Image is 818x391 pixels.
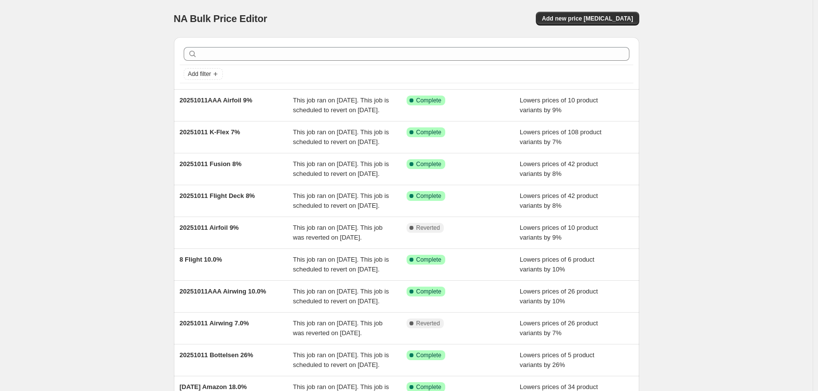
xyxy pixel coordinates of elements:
[180,256,222,263] span: 8 Flight 10.0%
[520,97,598,114] span: Lowers prices of 10 product variants by 9%
[293,192,389,209] span: This job ran on [DATE]. This job is scheduled to revert on [DATE].
[293,288,389,305] span: This job ran on [DATE]. This job is scheduled to revert on [DATE].
[293,224,383,241] span: This job ran on [DATE]. This job was reverted on [DATE].
[416,160,441,168] span: Complete
[180,319,249,327] span: 20251011 Airwing 7.0%
[416,128,441,136] span: Complete
[180,160,241,168] span: 20251011 Fusion 8%
[180,128,241,136] span: 20251011 K-Flex 7%
[416,224,440,232] span: Reverted
[184,68,223,80] button: Add filter
[180,351,253,359] span: 20251011 Bottelsen 26%
[174,13,267,24] span: NA Bulk Price Editor
[542,15,633,23] span: Add new price [MEDICAL_DATA]
[293,319,383,337] span: This job ran on [DATE]. This job was reverted on [DATE].
[520,224,598,241] span: Lowers prices of 10 product variants by 9%
[416,383,441,391] span: Complete
[520,192,598,209] span: Lowers prices of 42 product variants by 8%
[188,70,211,78] span: Add filter
[180,192,255,199] span: 20251011 Flight Deck 8%
[416,288,441,295] span: Complete
[520,256,594,273] span: Lowers prices of 6 product variants by 10%
[416,97,441,104] span: Complete
[520,128,601,146] span: Lowers prices of 108 product variants by 7%
[180,97,253,104] span: 20251011AAA Airfoil 9%
[536,12,639,25] button: Add new price [MEDICAL_DATA]
[520,288,598,305] span: Lowers prices of 26 product variants by 10%
[180,288,266,295] span: 20251011AAA Airwing 10.0%
[293,128,389,146] span: This job ran on [DATE]. This job is scheduled to revert on [DATE].
[416,319,440,327] span: Reverted
[180,224,239,231] span: 20251011 Airfoil 9%
[520,319,598,337] span: Lowers prices of 26 product variants by 7%
[416,192,441,200] span: Complete
[180,383,247,391] span: [DATE] Amazon 18.0%
[520,160,598,177] span: Lowers prices of 42 product variants by 8%
[293,351,389,368] span: This job ran on [DATE]. This job is scheduled to revert on [DATE].
[520,351,594,368] span: Lowers prices of 5 product variants by 26%
[416,351,441,359] span: Complete
[293,160,389,177] span: This job ran on [DATE]. This job is scheduled to revert on [DATE].
[293,97,389,114] span: This job ran on [DATE]. This job is scheduled to revert on [DATE].
[416,256,441,264] span: Complete
[293,256,389,273] span: This job ran on [DATE]. This job is scheduled to revert on [DATE].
